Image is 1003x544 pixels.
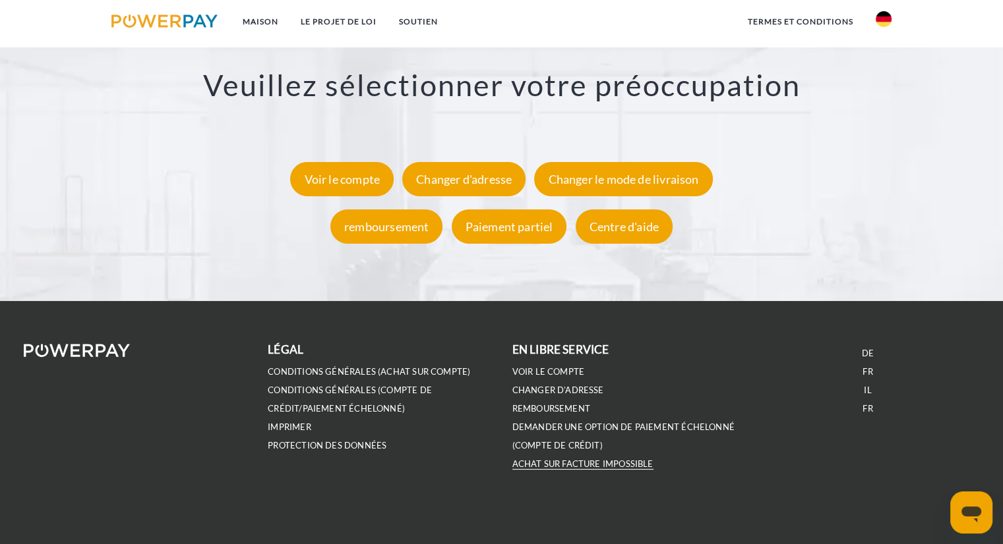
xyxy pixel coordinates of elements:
font: SOUTIEN [399,16,438,26]
img: de [876,11,892,27]
font: Changer d'adresse [512,385,604,395]
a: SOUTIEN [388,10,449,34]
a: Changer le mode de livraison [531,172,715,186]
font: IL [864,385,871,395]
a: Centre d'aide [572,219,676,234]
font: Paiement partiel [466,219,553,234]
a: Demander une option de paiement échelonné (compte de crédit) [512,422,735,451]
font: remboursement [512,403,590,414]
font: Veuillez sélectionner votre préoccupation [203,67,801,103]
a: Voir le compte [287,172,397,186]
a: Conditions générales (achat sur compte) [268,366,470,377]
img: logo-powerpay-white.svg [24,344,130,357]
font: légal [268,342,303,356]
font: PROTECTION DES DONNÉES [268,440,386,450]
a: PROTECTION DES DONNÉES [268,440,386,451]
font: LE PROJET DE LOI [301,16,377,26]
a: IL [864,385,871,396]
font: en libre service [512,342,609,356]
a: Paiement partiel [448,219,570,234]
a: Changer d'adresse [512,385,604,396]
font: Maison [243,16,278,26]
font: Conditions générales (compte de crédit/paiement échelonné) [268,385,432,414]
font: IMPRIMER [268,422,311,432]
a: FR [863,403,872,414]
font: Voir le compte [512,366,585,377]
a: remboursement [512,403,590,414]
font: FR [863,366,872,377]
font: Centre d'aide [590,219,659,234]
a: LE PROJET DE LOI [289,10,388,34]
font: Voir le compte [304,172,380,186]
a: FR [863,366,872,377]
font: termes et conditions [748,16,853,26]
a: DE [862,348,874,359]
font: remboursement [344,219,429,234]
iframe: Schaltfläche zum Öffnen des Messaging-Fensters [950,491,992,533]
a: Conditions générales (compte de crédit/paiement échelonné) [268,385,432,414]
a: Voir le compte [512,366,585,377]
img: logo-powerpay.svg [111,14,218,28]
a: Maison [231,10,289,34]
font: Demander une option de paiement échelonné (compte de crédit) [512,422,735,450]
font: Achat sur facture impossible [512,458,653,469]
font: FR [863,403,872,414]
a: remboursement [327,219,446,234]
a: termes et conditions [737,10,865,34]
font: Conditions générales (achat sur compte) [268,366,470,377]
a: Changer d'adresse [399,172,529,186]
a: Achat sur facture impossible [512,458,653,470]
a: IMPRIMER [268,422,311,433]
font: Changer d'adresse [416,172,512,186]
font: Changer le mode de livraison [548,172,698,186]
